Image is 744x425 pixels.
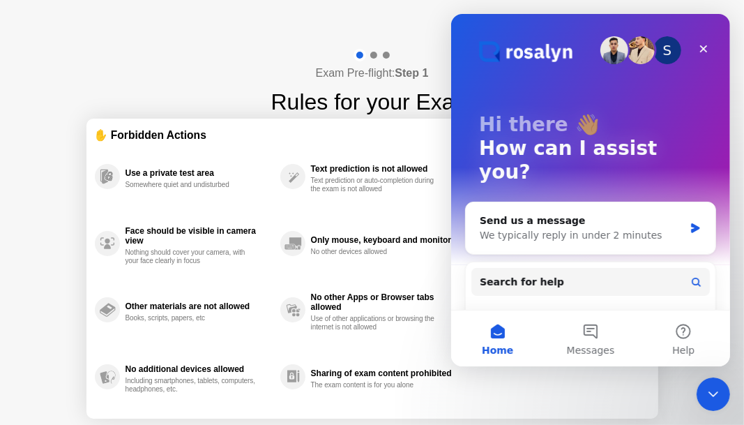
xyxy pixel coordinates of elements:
div: Text prediction is not allowed [311,164,458,174]
div: ✋ Forbidden Actions [95,127,466,143]
div: Books, scripts, papers, etc [126,314,257,322]
div: Including smartphones, tablets, computers, headphones, etc. [126,377,257,394]
div: Face should be visible in camera view [126,226,273,246]
iframe: Intercom live chat [697,378,730,411]
div: No other Apps or Browser tabs allowed [311,292,458,312]
iframe: Intercom live chat [451,14,730,366]
h4: Exam Pre-flight: [316,65,429,82]
div: Use a private test area [126,168,273,178]
div: Other materials are not allowed [126,301,273,311]
div: No other devices allowed [311,248,443,256]
div: Use of other applications or browsing the internet is not allowed [311,315,443,331]
div: Nothing should cover your camera, with your face clearly in focus [126,248,257,265]
div: Only mouse, keyboard and monitor [311,235,458,245]
div: The exam content is for you alone [311,381,443,389]
div: Sharing of exam content prohibited [311,368,458,378]
div: Somewhere quiet and undisturbed [126,181,257,189]
b: Step 1 [395,67,428,79]
div: No additional devices allowed [126,364,273,374]
div: Text prediction or auto-completion during the exam is not allowed [311,177,443,193]
h1: Rules for your Exam [271,85,473,119]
